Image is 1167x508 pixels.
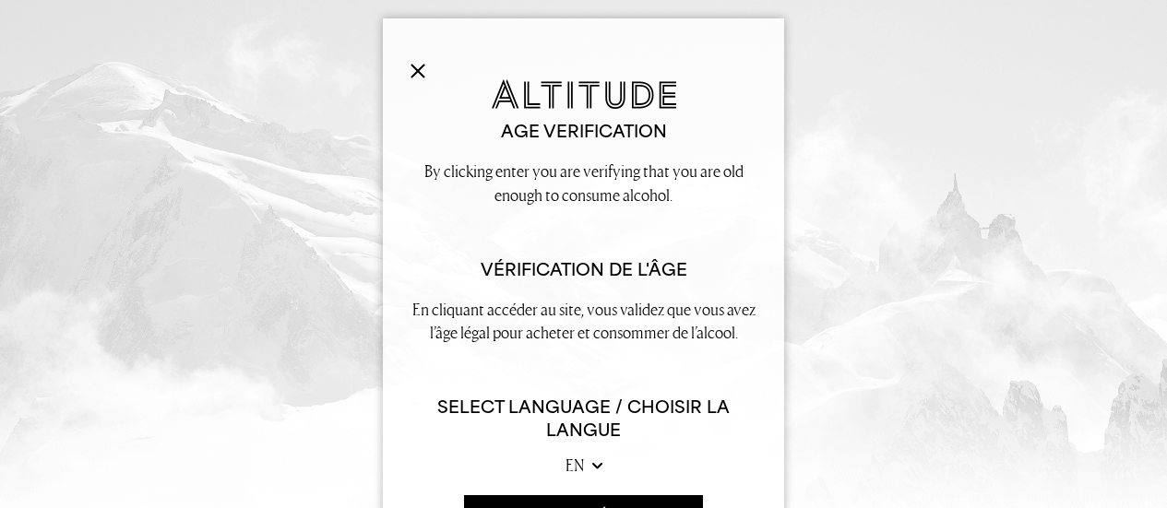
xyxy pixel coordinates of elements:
p: En cliquant accéder au site, vous validez que vous avez l’âge légal pour acheter et consommer de ... [411,298,756,344]
h2: Vérification de l'âge [411,258,756,281]
p: By clicking enter you are verifying that you are old enough to consume alcohol. [411,159,756,206]
h2: Age verification [411,120,756,143]
img: Close [411,64,425,78]
h6: Select Language / Choisir la langue [411,396,756,442]
img: Altitude Gin [492,79,676,108]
